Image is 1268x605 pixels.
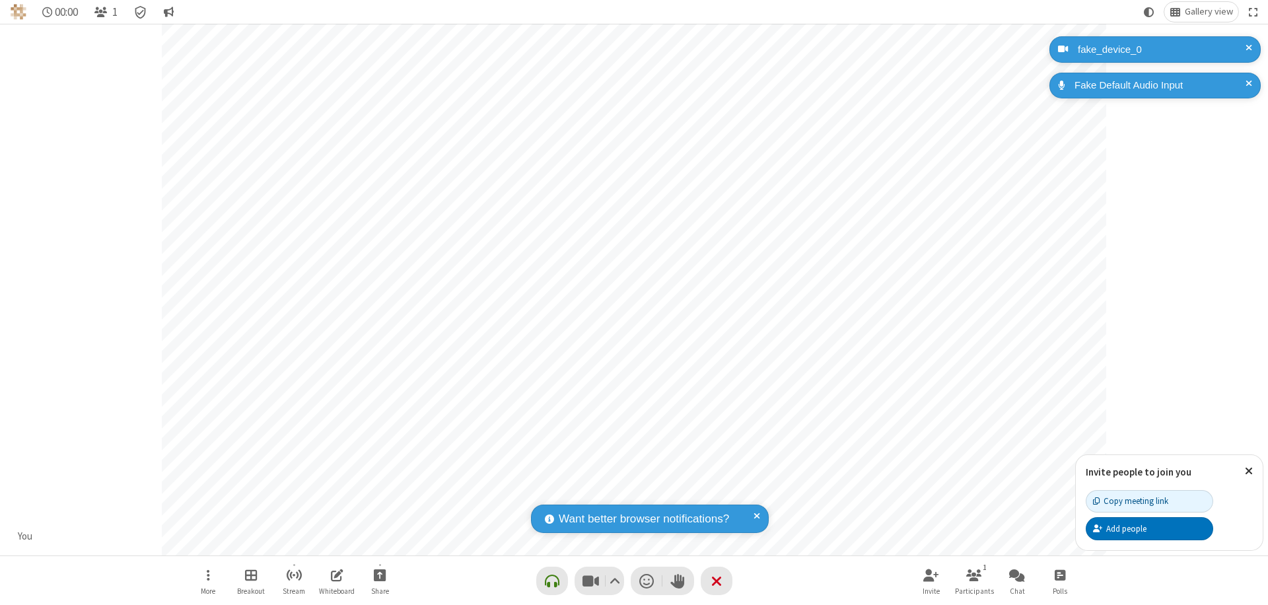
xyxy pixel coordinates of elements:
[88,2,123,22] button: Open participant list
[319,587,355,595] span: Whiteboard
[955,587,994,595] span: Participants
[274,562,314,600] button: Start streaming
[201,587,215,595] span: More
[13,529,38,544] div: You
[1053,587,1067,595] span: Polls
[1040,562,1080,600] button: Open poll
[1244,2,1263,22] button: Fullscreen
[1073,42,1251,57] div: fake_device_0
[1235,455,1263,487] button: Close popover
[231,562,271,600] button: Manage Breakout Rooms
[923,587,940,595] span: Invite
[128,2,153,22] div: Meeting details Encryption enabled
[1086,466,1191,478] label: Invite people to join you
[317,562,357,600] button: Open shared whiteboard
[283,587,305,595] span: Stream
[662,567,694,595] button: Raise hand
[188,562,228,600] button: Open menu
[1093,495,1168,507] div: Copy meeting link
[1086,490,1213,513] button: Copy meeting link
[559,511,729,528] span: Want better browser notifications?
[158,2,179,22] button: Conversation
[997,562,1037,600] button: Open chat
[536,567,568,595] button: Connect your audio
[911,562,951,600] button: Invite participants (⌘+Shift+I)
[237,587,265,595] span: Breakout
[1070,78,1251,93] div: Fake Default Audio Input
[11,4,26,20] img: QA Selenium DO NOT DELETE OR CHANGE
[979,561,991,573] div: 1
[371,587,389,595] span: Share
[606,567,623,595] button: Video setting
[55,6,78,18] span: 00:00
[1139,2,1160,22] button: Using system theme
[37,2,84,22] div: Timer
[1164,2,1238,22] button: Change layout
[631,567,662,595] button: Send a reaction
[575,567,624,595] button: Stop video (⌘+Shift+V)
[1086,517,1213,540] button: Add people
[360,562,400,600] button: Start sharing
[1010,587,1025,595] span: Chat
[954,562,994,600] button: Open participant list
[701,567,732,595] button: End or leave meeting
[112,6,118,18] span: 1
[1185,7,1233,17] span: Gallery view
